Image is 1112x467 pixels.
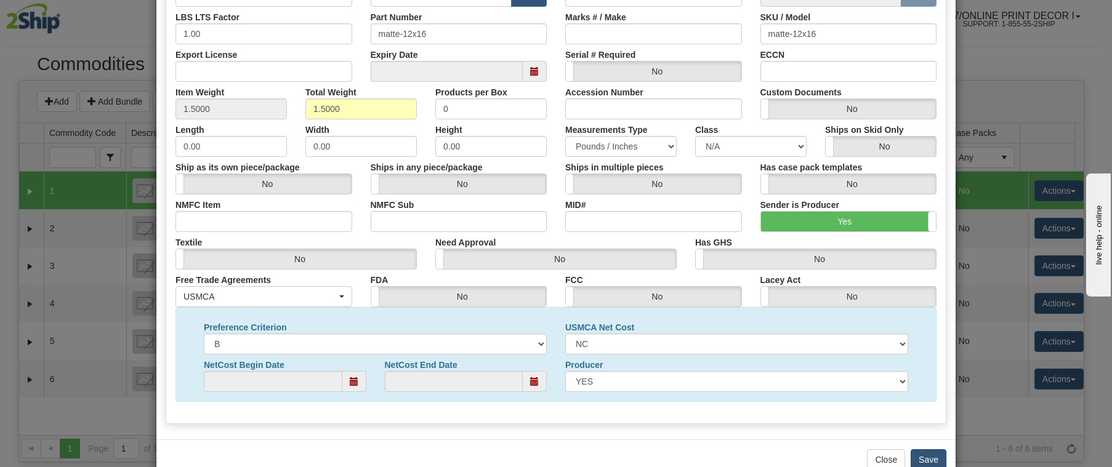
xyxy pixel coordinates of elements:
[175,269,271,286] label: Free Trade Agreements
[760,157,863,174] label: Has case pack templates
[695,119,718,136] label: Class
[760,194,839,211] label: Sender is Producer
[176,174,352,194] label: No
[566,287,741,306] label: No
[565,194,586,211] label: MID#
[565,119,648,136] label: Measurements Type
[566,174,741,194] label: No
[825,119,904,136] label: Ships on Skid Only
[760,7,811,23] label: SKU / Model
[565,269,583,286] label: FCC
[435,82,507,98] label: Products per Box
[436,249,676,269] label: No
[371,7,422,23] label: Part Number
[696,249,936,269] label: No
[176,249,416,269] label: No
[760,44,785,61] label: ECCN
[565,157,663,174] label: Ships in multiple pieces
[371,174,547,194] label: No
[761,287,937,306] label: No
[385,354,457,371] label: NetCost End Date
[204,317,287,333] label: Preference Criterion
[305,82,357,98] label: Total Weight
[760,82,842,98] label: Custom Documents
[1084,170,1111,296] iframe: chat widget
[566,62,741,81] label: No
[175,286,352,307] button: USMCA
[565,354,603,371] label: Producer
[371,287,547,306] label: No
[826,137,936,156] label: No
[175,82,224,98] label: Item Weight
[435,232,496,249] label: Need Approval
[565,317,634,333] label: USMCA Net Cost
[371,269,389,286] label: FDA
[183,290,337,303] div: USMCA
[175,7,240,23] label: LBS LTS Factor
[435,119,462,136] label: Height
[565,82,643,98] label: Accession Number
[175,44,237,61] label: Export License
[371,44,418,61] label: Expiry Date
[175,157,300,174] label: Ship as its own piece/package
[371,157,483,174] label: Ships in any piece/package
[175,194,220,211] label: NMFC Item
[305,119,329,136] label: Width
[761,212,937,231] label: Yes
[761,99,937,119] label: No
[760,269,801,286] label: Lacey Act
[695,232,732,249] label: Has GHS
[565,44,635,61] label: Serial # Required
[175,119,204,136] label: Length
[204,354,284,371] label: NetCost Begin Date
[371,194,414,211] label: NMFC Sub
[175,232,202,249] label: Textile
[761,174,937,194] label: No
[565,7,626,23] label: Marks # / Make
[9,10,114,20] div: live help - online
